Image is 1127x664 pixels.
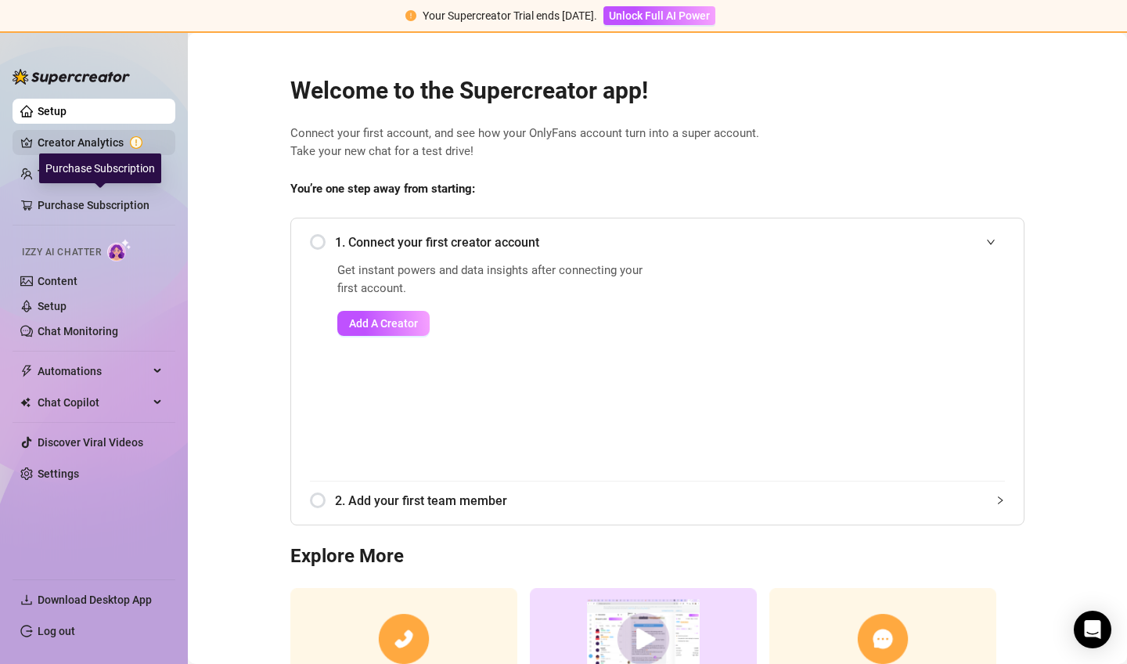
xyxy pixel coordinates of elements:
[290,182,475,196] strong: You’re one step away from starting:
[38,436,143,449] a: Discover Viral Videos
[38,300,67,312] a: Setup
[38,168,114,180] a: Team Analytics
[692,262,1005,462] iframe: Add Creators
[310,223,1005,262] div: 1. Connect your first creator account
[107,239,131,262] img: AI Chatter
[22,245,101,260] span: Izzy AI Chatter
[20,397,31,408] img: Chat Copilot
[423,9,597,22] span: Your Supercreator Trial ends [DATE].
[609,9,710,22] span: Unlock Full AI Power
[1074,611,1111,648] div: Open Intercom Messenger
[38,193,163,218] a: Purchase Subscription
[20,365,33,377] span: thunderbolt
[38,625,75,637] a: Log out
[337,262,653,298] span: Get instant powers and data insights after connecting your first account.
[38,359,149,384] span: Automations
[349,317,418,330] span: Add A Creator
[13,69,130,85] img: logo-BBDzfeDw.svg
[603,6,715,25] button: Unlock Full AI Power
[337,311,653,336] a: Add A Creator
[405,10,416,21] span: exclamation-circle
[39,153,161,183] div: Purchase Subscription
[38,105,67,117] a: Setup
[337,311,430,336] button: Add A Creator
[38,275,77,287] a: Content
[290,544,1024,569] h3: Explore More
[38,325,118,337] a: Chat Monitoring
[986,237,996,247] span: expanded
[20,594,33,606] span: download
[290,125,1024,161] span: Connect your first account, and see how your OnlyFans account turn into a super account. Take you...
[335,233,1005,252] span: 1. Connect your first creator account
[38,390,149,415] span: Chat Copilot
[996,496,1005,505] span: collapsed
[38,467,79,480] a: Settings
[310,482,1005,520] div: 2. Add your first team member
[38,130,163,155] a: Creator Analytics exclamation-circle
[603,9,715,22] a: Unlock Full AI Power
[290,76,1024,106] h2: Welcome to the Supercreator app!
[38,594,152,606] span: Download Desktop App
[335,491,1005,511] span: 2. Add your first team member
